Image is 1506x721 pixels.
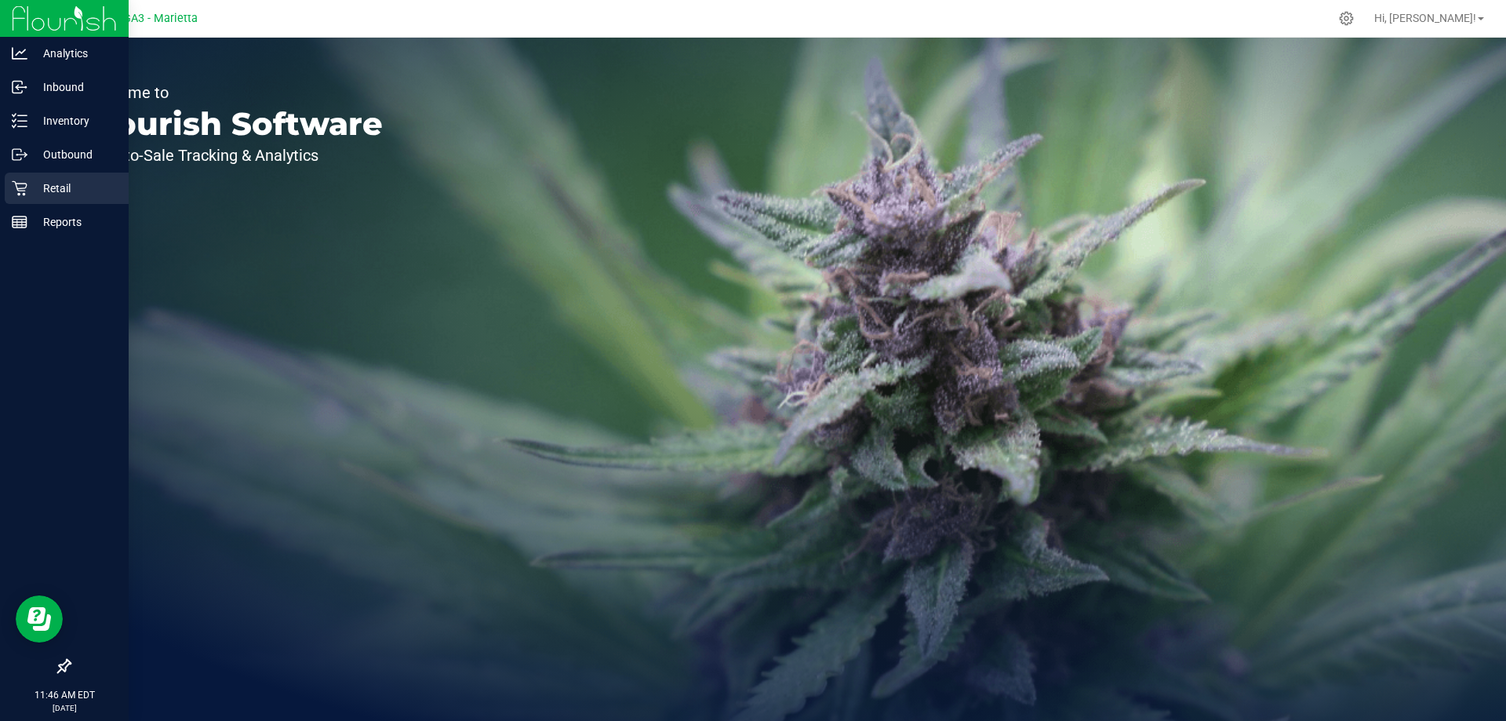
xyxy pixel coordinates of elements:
[27,78,122,96] p: Inbound
[12,46,27,61] inline-svg: Analytics
[7,702,122,714] p: [DATE]
[27,179,122,198] p: Retail
[1374,12,1476,24] span: Hi, [PERSON_NAME]!
[85,85,383,100] p: Welcome to
[85,108,383,140] p: Flourish Software
[12,147,27,162] inline-svg: Outbound
[12,180,27,196] inline-svg: Retail
[27,145,122,164] p: Outbound
[12,214,27,230] inline-svg: Reports
[1337,11,1356,26] div: Manage settings
[16,595,63,643] iframe: Resource center
[12,79,27,95] inline-svg: Inbound
[27,44,122,63] p: Analytics
[27,111,122,130] p: Inventory
[12,113,27,129] inline-svg: Inventory
[123,12,198,25] span: GA3 - Marietta
[85,147,383,163] p: Seed-to-Sale Tracking & Analytics
[7,688,122,702] p: 11:46 AM EDT
[27,213,122,231] p: Reports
